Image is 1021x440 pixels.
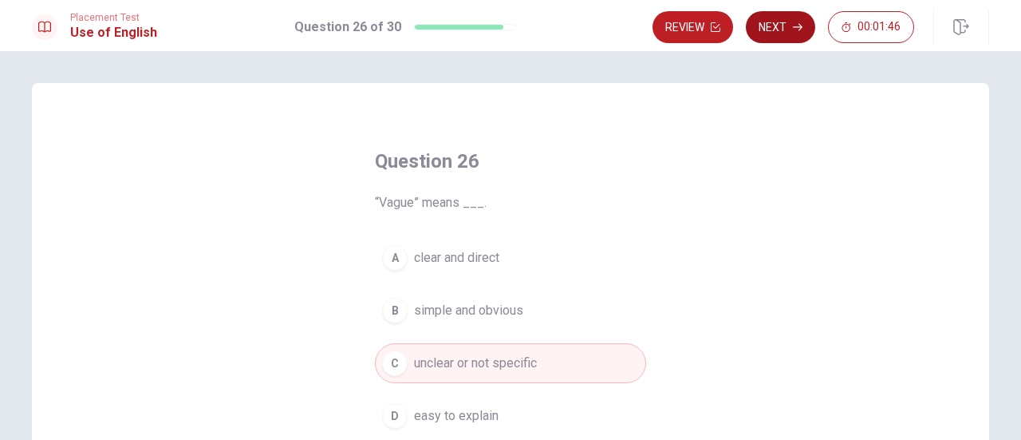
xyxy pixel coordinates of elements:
button: Aclear and direct [375,238,646,278]
span: unclear or not specific [414,354,537,373]
span: simple and obvious [414,301,523,320]
span: clear and direct [414,248,499,268]
div: B [382,298,408,323]
h1: Use of English [70,23,157,42]
h1: Question 26 of 30 [294,18,401,37]
div: A [382,245,408,271]
button: Deasy to explain [375,396,646,436]
h4: Question 26 [375,149,646,174]
span: 00:01:46 [857,21,901,34]
div: C [382,351,408,376]
span: Placement Test [70,12,157,23]
span: easy to explain [414,406,499,426]
button: 00:01:46 [828,11,914,43]
button: Bsimple and obvious [375,291,646,331]
span: “Vague” means ___. [375,193,646,212]
button: Review [652,11,733,43]
button: Next [746,11,815,43]
button: Cunclear or not specific [375,343,646,383]
div: D [382,403,408,429]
